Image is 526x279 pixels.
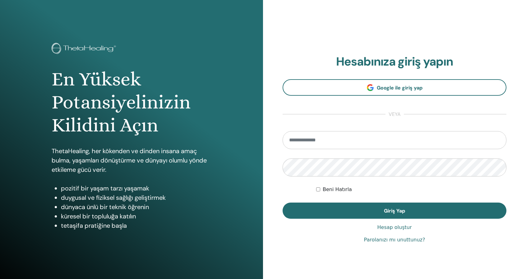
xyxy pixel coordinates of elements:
div: Keep me authenticated indefinitely or until I manually logout [316,186,506,193]
label: Beni Hatırla [323,186,352,193]
span: Giriş Yap [384,208,405,214]
li: tetaşifa pratiğine başla [61,221,211,230]
li: pozitif bir yaşam tarzı yaşamak [61,184,211,193]
p: ThetaHealing, her kökenden ve dinden insana amaç bulma, yaşamları dönüştürme ve dünyayı olumlu yö... [52,146,211,174]
h1: En Yüksek Potansiyelinizin Kilidini Açın [52,68,211,137]
span: Google ile giriş yap [377,85,422,91]
a: Hesap oluştur [377,224,412,231]
li: küresel bir topluluğa katılın [61,212,211,221]
button: Giriş Yap [283,203,506,219]
li: dünyaca ünlü bir teknik öğrenin [61,202,211,212]
a: Parolanızı mı unuttunuz? [364,236,425,244]
h2: Hesabınıza giriş yapın [283,55,506,69]
a: Google ile giriş yap [283,79,506,96]
span: veya [385,111,404,118]
li: duygusal ve fiziksel sağlığı geliştirmek [61,193,211,202]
